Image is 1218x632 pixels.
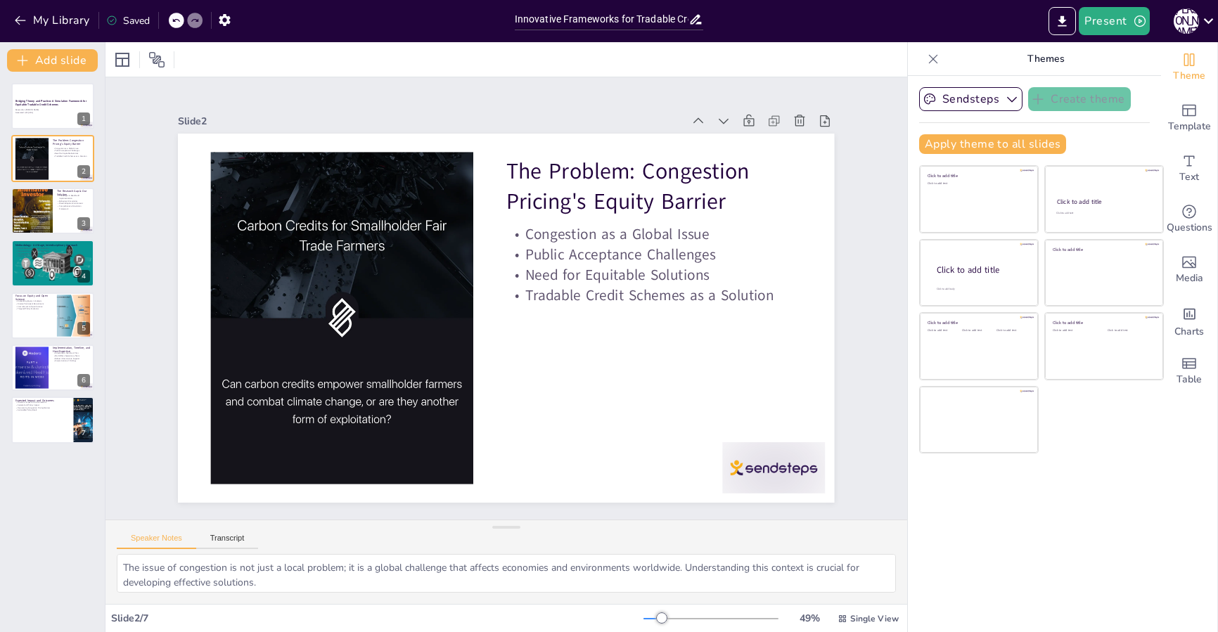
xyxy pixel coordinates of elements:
[57,202,90,205] p: Mixed-Adoption Environment
[1167,220,1212,236] span: Questions
[506,285,802,306] p: Tradable Credit Schemes as a Solution
[15,109,90,112] p: Researcher: [PERSON_NAME]
[1079,7,1149,35] button: Present
[77,374,90,387] div: 6
[1174,8,1199,34] div: [PERSON_NAME]
[53,149,90,152] p: Public Acceptance Challenges
[1053,329,1097,333] div: Click to add text
[928,329,959,333] div: Click to add text
[1168,119,1211,134] span: Template
[53,360,90,363] p: Dissemination of Findings
[15,243,90,247] p: Methodology: A 4-Stage, Interdisciplinary Approach
[1174,7,1199,35] button: [PERSON_NAME]
[1174,324,1204,340] span: Charts
[1053,320,1153,325] div: Click to add title
[11,292,94,339] div: https://cdn.sendsteps.com/images/logo/sendsteps_logo_white.pnghttps://cdn.sendsteps.com/images/lo...
[148,51,165,68] span: Position
[53,152,90,155] p: Need for Equitable Solutions
[11,396,94,443] div: 7
[196,534,259,549] button: Transcript
[117,534,196,549] button: Speaker Notes
[117,554,896,593] textarea: The issue of congestion is not just a local problem; it is a global challenge that affects econom...
[11,135,94,181] div: https://cdn.sendsteps.com/images/logo/sendsteps_logo_white.pnghttps://cdn.sendsteps.com/images/lo...
[77,427,90,439] div: 7
[15,111,90,114] p: Generated with [URL]
[15,247,90,250] p: Virtual Experiment for Data Collection
[7,49,98,72] button: Add slide
[11,83,94,129] div: https://cdn.sendsteps.com/images/logo/sendsteps_logo_white.pnghttps://cdn.sendsteps.com/images/lo...
[15,399,70,403] p: Expected Impact and Outcomes
[1056,212,1150,215] div: Click to add text
[506,265,802,285] p: Need for Equitable Solutions
[15,305,53,308] p: Commitment to Open Science
[1161,194,1217,245] div: Get real-time input from your audience
[57,189,90,197] p: The Research Gap & Our Solution
[1161,346,1217,396] div: Add a table
[15,404,70,407] p: Societal and Policy Impact
[15,302,53,305] p: Diverse Participant Recruitment
[15,99,86,107] strong: Bridging Theory and Practice: A Simulation Framework for Equitable Tradable Credit Schemes
[106,14,150,27] div: Saved
[11,9,96,32] button: My Library
[15,250,90,253] p: Deep Learning for Behavior Prediction
[11,188,94,234] div: https://cdn.sendsteps.com/images/logo/sendsteps_logo_white.pnghttps://cdn.sendsteps.com/images/lo...
[1177,372,1202,387] span: Table
[15,401,70,404] p: Scientific Impact of the Framework
[1049,7,1076,35] button: Export to PowerPoint
[53,346,90,354] p: Implementation, Timeline, and Host Expertise
[57,195,90,200] p: Challenges in Real-World Implementation
[506,156,802,217] p: The Problem: Congestion Pricing's Equity Barrier
[919,87,1023,111] button: Sendsteps
[77,112,90,125] div: 1
[937,288,1025,291] div: Click to add body
[53,354,90,357] p: World-Class Supervisory Team
[11,344,94,391] div: https://cdn.sendsteps.com/images/logo/sendsteps_logo_white.pnghttps://cdn.sendsteps.com/images/lo...
[1161,93,1217,143] div: Add ready made slides
[53,147,90,150] p: Congestion as a Global Issue
[15,294,53,302] p: Focus on Equity and Open Science
[1161,42,1217,93] div: Change the overall theme
[15,255,90,258] p: Policy Testing and Analysis
[53,357,90,360] p: Robust Infrastructure Support
[1028,87,1131,111] button: Create theme
[1176,271,1203,286] span: Media
[1179,169,1199,185] span: Text
[77,217,90,230] div: 3
[506,224,802,245] p: Congestion as a Global Issue
[53,352,90,355] p: Structured 3-Year Work Plan
[53,155,90,157] p: Tradable Credit Schemes as a Solution
[111,612,643,625] div: Slide 2 / 7
[15,299,53,302] p: Embedding Equity in Analysis
[111,49,134,71] div: Layout
[962,329,994,333] div: Click to add text
[15,407,70,410] p: Overcoming Congestion Pricing Barriers
[1161,245,1217,295] div: Add images, graphics, shapes or video
[57,205,90,209] p: Comprehensive Simulation Framework
[15,252,90,255] p: Integrated Simulation Framework Development
[15,307,53,310] p: Targeted Policy Scenarios
[15,409,70,412] p: Actionable Policy Briefs
[944,42,1147,76] p: Themes
[77,322,90,335] div: 5
[996,329,1028,333] div: Click to add text
[1108,329,1152,333] div: Click to add text
[506,245,802,265] p: Public Acceptance Challenges
[57,200,90,202] p: Behavioral Uncertainty
[937,264,1027,276] div: Click to add title
[1161,143,1217,194] div: Add text boxes
[11,240,94,286] div: https://cdn.sendsteps.com/images/logo/sendsteps_logo_white.pnghttps://cdn.sendsteps.com/images/lo...
[1053,246,1153,252] div: Click to add title
[928,182,1028,186] div: Click to add text
[919,134,1066,154] button: Apply theme to all slides
[53,138,90,146] p: The Problem: Congestion Pricing's Equity Barrier
[793,612,826,625] div: 49 %
[928,173,1028,179] div: Click to add title
[515,9,689,30] input: Insert title
[850,613,899,624] span: Single View
[178,115,682,128] div: Slide 2
[1173,68,1205,84] span: Theme
[1161,295,1217,346] div: Add charts and graphs
[1057,198,1150,206] div: Click to add title
[77,270,90,283] div: 4
[928,320,1028,325] div: Click to add title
